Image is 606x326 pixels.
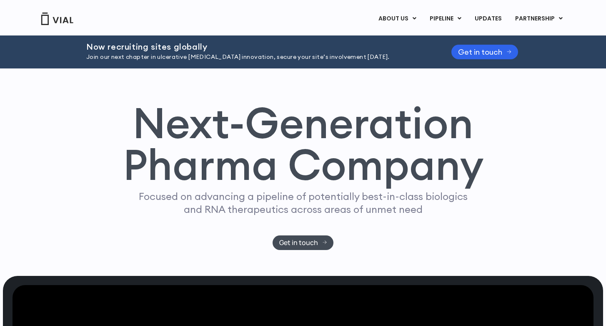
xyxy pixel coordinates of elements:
[451,45,518,59] a: Get in touch
[458,49,502,55] span: Get in touch
[135,190,471,216] p: Focused on advancing a pipeline of potentially best-in-class biologics and RNA therapeutics acros...
[86,53,431,62] p: Join our next chapter in ulcerative [MEDICAL_DATA] innovation, secure your site’s involvement [DA...
[273,235,334,250] a: Get in touch
[508,12,569,26] a: PARTNERSHIPMenu Toggle
[123,102,483,186] h1: Next-Generation Pharma Company
[468,12,508,26] a: UPDATES
[40,13,74,25] img: Vial Logo
[86,42,431,51] h2: Now recruiting sites globally
[372,12,423,26] a: ABOUT USMenu Toggle
[279,240,318,246] span: Get in touch
[423,12,468,26] a: PIPELINEMenu Toggle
